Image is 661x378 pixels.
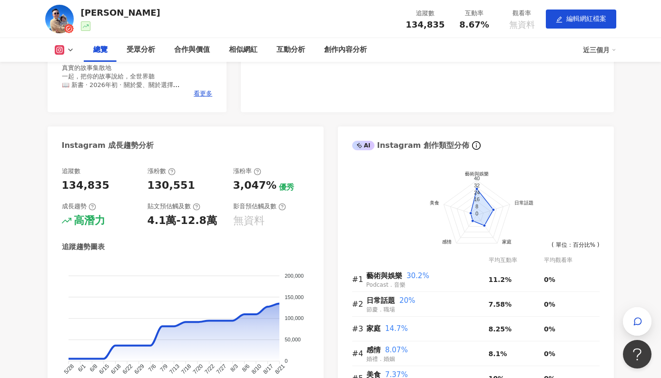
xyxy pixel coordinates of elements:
span: 感情 [366,346,381,354]
text: 感情 [442,239,452,244]
span: 8.25% [489,325,512,333]
div: 受眾分析 [127,44,155,56]
text: 藝術與娛樂 [465,172,489,177]
span: 30.2% [406,271,429,280]
div: 平均觀看率 [544,256,600,265]
tspan: 8/3 [229,363,239,373]
tspan: 200,000 [285,273,304,279]
span: 家庭 [366,324,381,333]
text: 40 [474,176,479,182]
div: AI [352,141,375,150]
span: 日常話題 [366,296,395,305]
text: 8 [475,204,478,209]
tspan: 7/9 [158,363,169,373]
div: #3 [352,323,366,335]
span: 婚禮．婚姻 [366,356,395,362]
text: 24 [474,190,479,195]
tspan: 6/15 [98,363,110,376]
text: 16 [474,197,479,203]
div: 漲粉數 [148,167,176,175]
text: 0 [475,211,478,216]
div: 總覽 [93,44,108,56]
tspan: 0 [285,359,287,364]
tspan: 8/10 [250,363,263,376]
span: 8.67% [459,20,489,29]
div: 134,835 [62,178,109,193]
div: 追蹤數 [62,167,80,175]
span: 20% [399,296,415,305]
span: 0% [544,325,555,333]
span: 藝術與娛樂 [366,271,402,280]
tspan: 7/27 [215,363,227,376]
div: 成長趨勢 [62,202,96,211]
span: 14.7% [385,324,408,333]
span: 無資料 [509,20,535,29]
tspan: 6/8 [88,363,99,373]
tspan: 6/29 [133,363,146,376]
div: 互動率 [456,9,493,18]
tspan: 7/22 [203,363,216,376]
text: 家庭 [502,239,511,244]
div: #1 [352,273,366,285]
span: 0% [544,276,555,283]
span: Podcast．音樂 [366,281,406,288]
span: 7.58% [489,300,512,308]
div: 4.1萬-12.8萬 [148,213,217,228]
span: 8.07% [385,346,408,354]
div: 創作內容分析 [324,44,367,56]
tspan: 6/18 [109,363,122,376]
tspan: 150,000 [285,294,304,300]
div: 貼文預估觸及數 [148,202,200,211]
div: #2 [352,298,366,310]
span: 134,835 [406,19,445,29]
div: [PERSON_NAME] [81,7,160,19]
span: edit [556,16,562,23]
span: 0% [544,300,555,308]
span: info-circle [471,140,482,151]
tspan: 7/18 [179,363,192,376]
div: 無資料 [233,213,265,228]
div: #4 [352,348,366,359]
tspan: 7/6 [147,363,157,373]
tspan: 6/22 [121,363,134,376]
text: 美食 [429,200,439,205]
div: 追蹤趨勢圖表 [62,242,105,252]
span: 0% [544,350,555,358]
tspan: 8/6 [240,363,251,373]
tspan: 100,000 [285,316,304,321]
div: 追蹤數 [406,9,445,18]
tspan: 7/20 [191,363,204,376]
span: 看更多 [194,89,212,98]
tspan: 7/13 [168,363,181,376]
iframe: Help Scout Beacon - Open [623,340,651,368]
div: 觀看率 [504,9,540,18]
div: 高潛力 [74,213,105,228]
div: 影音預估觸及數 [233,202,286,211]
div: 優秀 [279,182,294,193]
tspan: 8/21 [273,363,286,376]
div: 平均互動率 [489,256,544,265]
button: edit編輯網紅檔案 [546,10,616,29]
span: 11.2% [489,276,512,283]
img: KOL Avatar [45,5,74,33]
span: 編輯網紅檔案 [566,15,606,22]
text: 日常話題 [514,200,533,205]
span: 真實的故事集散地 一起，把你的故事說給，全世界聽 📖 新書 · 2026年初 · 關於愛、關於選擇 ✉️ 投稿 / Podcast / 合作 → 點連結👇 [62,64,180,97]
tspan: 8/17 [262,363,275,376]
div: 漲粉率 [233,167,261,175]
div: 近三個月 [583,42,616,58]
div: 合作與價值 [174,44,210,56]
span: 節慶．職場 [366,306,395,313]
div: 相似網紅 [229,44,257,56]
tspan: 5/28 [62,363,75,376]
tspan: 6/1 [77,363,87,373]
div: 互動分析 [276,44,305,56]
span: 8.1% [489,350,507,358]
div: 3,047% [233,178,277,193]
tspan: 50,000 [285,337,301,343]
div: Instagram 創作類型分佈 [352,140,469,151]
text: 32 [474,183,479,188]
div: Instagram 成長趨勢分析 [62,140,154,151]
div: 130,551 [148,178,195,193]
